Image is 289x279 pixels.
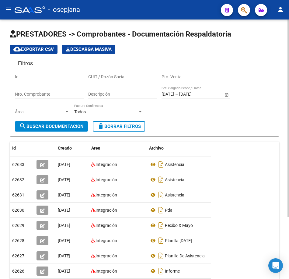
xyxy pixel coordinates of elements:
[165,269,180,274] span: Informe
[58,177,70,182] span: [DATE]
[5,6,12,13] mat-icon: menu
[12,253,24,258] span: 62627
[89,142,147,155] datatable-header-cell: Area
[96,238,117,243] span: Integración
[96,223,117,228] span: Integración
[62,45,115,54] button: Descarga Masiva
[157,160,165,169] i: Descargar documento
[19,122,26,130] mat-icon: search
[12,269,24,274] span: 62626
[157,175,165,185] i: Descargar documento
[157,236,165,245] i: Descargar documento
[58,253,70,258] span: [DATE]
[149,146,164,150] span: Archivo
[12,238,24,243] span: 62628
[58,208,70,213] span: [DATE]
[157,251,165,261] i: Descargar documento
[66,47,112,52] span: Descarga Masiva
[268,258,283,273] div: Open Intercom Messenger
[96,269,117,274] span: Integración
[15,109,64,115] span: Área
[58,223,70,228] span: [DATE]
[157,221,165,230] i: Descargar documento
[10,30,231,38] span: PRESTADORES -> Comprobantes - Documentación Respaldatoria
[165,192,184,197] span: Asistencia
[12,223,24,228] span: 62629
[96,162,117,167] span: Integración
[58,269,70,274] span: [DATE]
[93,121,145,132] button: Borrar Filtros
[97,122,104,130] mat-icon: delete
[12,162,24,167] span: 62633
[162,92,174,97] input: Start date
[58,238,70,243] span: [DATE]
[15,121,88,132] button: Buscar Documentacion
[19,124,84,129] span: Buscar Documentacion
[157,205,165,215] i: Descargar documento
[157,190,165,200] i: Descargar documento
[91,146,100,150] span: Area
[58,146,72,150] span: Creado
[74,109,86,114] span: Todos
[10,142,34,155] datatable-header-cell: Id
[58,162,70,167] span: [DATE]
[175,92,178,97] span: –
[13,45,21,53] mat-icon: cloud_download
[12,146,16,150] span: Id
[179,92,209,97] input: End date
[223,91,230,98] button: Open calendar
[12,177,24,182] span: 62632
[10,45,57,54] button: Exportar CSV
[165,238,192,243] span: Planilla [DATE]
[165,162,184,167] span: Asistencia
[147,142,223,155] datatable-header-cell: Archivo
[96,192,117,197] span: Integración
[165,253,205,258] span: Planilla De Asistencia
[12,192,24,197] span: 62631
[62,45,115,54] app-download-masive: Descarga masiva de comprobantes (adjuntos)
[165,223,193,228] span: Recibo X Mayo
[96,253,117,258] span: Integración
[12,208,24,213] span: 62630
[157,266,165,276] i: Descargar documento
[58,192,70,197] span: [DATE]
[13,47,54,52] span: Exportar CSV
[165,177,184,182] span: Asistencia
[165,208,172,213] span: Pda
[277,6,284,13] mat-icon: person
[55,142,89,155] datatable-header-cell: Creado
[15,59,36,68] h3: Filtros
[96,208,117,213] span: Integración
[48,3,80,16] span: - osepjana
[97,124,141,129] span: Borrar Filtros
[96,177,117,182] span: Integración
